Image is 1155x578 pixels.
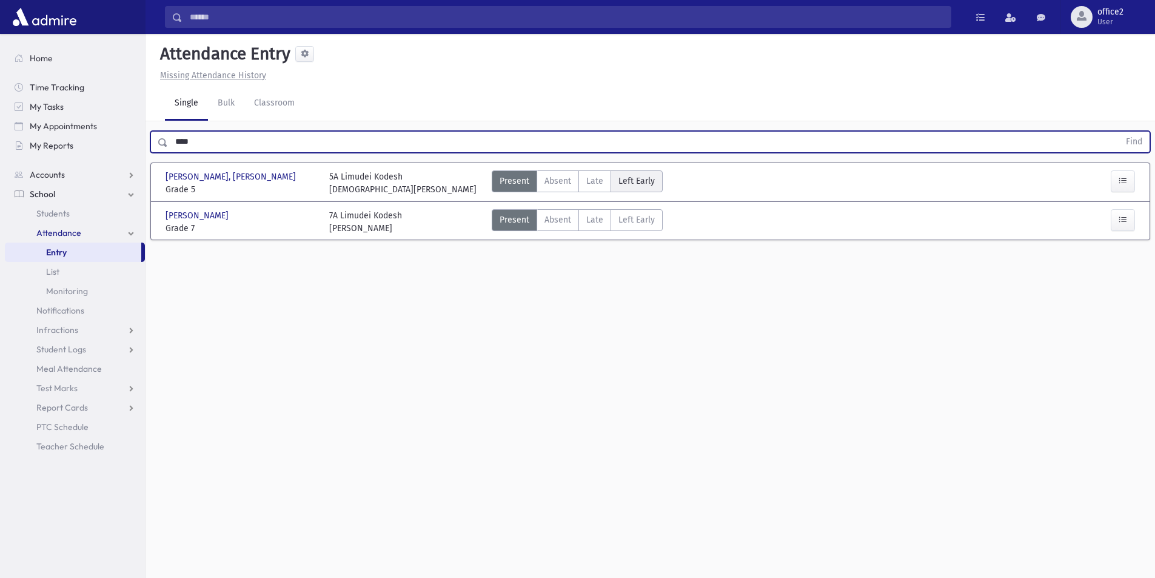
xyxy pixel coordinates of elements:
span: office2 [1097,7,1123,17]
a: Meal Attendance [5,359,145,378]
span: [PERSON_NAME] [166,209,231,222]
a: Accounts [5,165,145,184]
a: Missing Attendance History [155,70,266,81]
div: 7A Limudei Kodesh [PERSON_NAME] [329,209,402,235]
span: Time Tracking [30,82,84,93]
a: My Reports [5,136,145,155]
span: Teacher Schedule [36,441,104,452]
a: Student Logs [5,340,145,359]
input: Search [182,6,951,28]
span: Late [586,175,603,187]
a: Single [165,87,208,121]
span: Students [36,208,70,219]
span: Home [30,53,53,64]
span: Report Cards [36,402,88,413]
a: Teacher Schedule [5,437,145,456]
a: My Appointments [5,116,145,136]
a: Monitoring [5,281,145,301]
span: Absent [544,175,571,187]
span: Meal Attendance [36,363,102,374]
span: Student Logs [36,344,86,355]
a: Test Marks [5,378,145,398]
a: Bulk [208,87,244,121]
h5: Attendance Entry [155,44,290,64]
span: My Appointments [30,121,97,132]
span: Late [586,213,603,226]
span: Notifications [36,305,84,316]
a: Attendance [5,223,145,243]
span: My Tasks [30,101,64,112]
span: Entry [46,247,67,258]
span: Left Early [618,175,655,187]
span: Present [500,213,529,226]
span: My Reports [30,140,73,151]
span: PTC Schedule [36,422,89,432]
span: School [30,189,55,200]
span: User [1097,17,1123,27]
span: Monitoring [46,286,88,297]
span: Absent [544,213,571,226]
a: PTC Schedule [5,417,145,437]
span: Accounts [30,169,65,180]
a: Entry [5,243,141,262]
span: [PERSON_NAME], [PERSON_NAME] [166,170,298,183]
span: Present [500,175,529,187]
a: List [5,262,145,281]
img: AdmirePro [10,5,79,29]
span: Left Early [618,213,655,226]
div: 5A Limudei Kodesh [DEMOGRAPHIC_DATA][PERSON_NAME] [329,170,477,196]
button: Find [1119,132,1150,152]
a: Classroom [244,87,304,121]
a: Students [5,204,145,223]
a: Infractions [5,320,145,340]
div: AttTypes [492,170,663,196]
span: Attendance [36,227,81,238]
span: Test Marks [36,383,78,394]
a: My Tasks [5,97,145,116]
a: Time Tracking [5,78,145,97]
a: School [5,184,145,204]
a: Notifications [5,301,145,320]
u: Missing Attendance History [160,70,266,81]
span: Grade 5 [166,183,317,196]
span: List [46,266,59,277]
span: Infractions [36,324,78,335]
a: Home [5,49,145,68]
div: AttTypes [492,209,663,235]
span: Grade 7 [166,222,317,235]
a: Report Cards [5,398,145,417]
